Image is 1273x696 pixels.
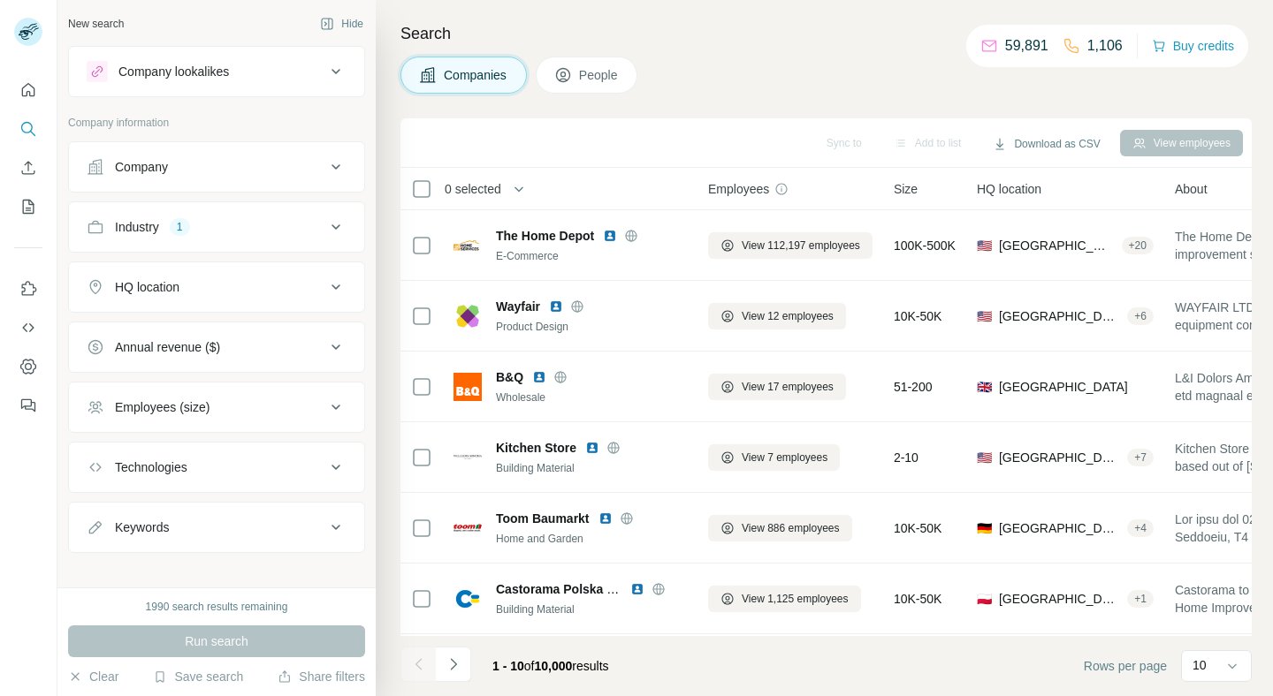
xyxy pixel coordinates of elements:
[742,379,834,395] span: View 17 employees
[1127,308,1154,324] div: + 6
[69,506,364,548] button: Keywords
[708,303,846,329] button: View 12 employees
[400,21,1252,46] h4: Search
[999,590,1120,608] span: [GEOGRAPHIC_DATA], [GEOGRAPHIC_DATA]
[1122,238,1154,253] div: + 20
[14,351,42,382] button: Dashboard
[496,298,540,315] span: Wayfair
[454,373,482,401] img: Logo of B&Q
[1152,34,1234,58] button: Buy credits
[708,180,769,198] span: Employees
[69,146,364,188] button: Company
[977,180,1041,198] span: HQ location
[742,238,860,253] span: View 112,197 employees
[14,152,42,184] button: Enrich CSV
[454,585,482,613] img: Logo of Castorama Polska Sp z o.o.
[492,659,609,673] span: results
[980,131,1112,157] button: Download as CSV
[445,180,501,198] span: 0 selected
[977,449,992,466] span: 🇺🇸
[496,227,594,245] span: The Home Depot
[454,524,482,532] img: Logo of Toom Baumarkt
[1193,656,1207,674] p: 10
[69,326,364,368] button: Annual revenue ($)
[115,398,210,416] div: Employees (size)
[454,302,482,330] img: Logo of Wayfair
[492,659,524,673] span: 1 - 10
[894,449,919,466] span: 2-10
[496,510,590,527] span: Toom Baumarkt
[708,586,861,612] button: View 1,125 employees
[1127,450,1154,465] div: + 7
[977,590,992,608] span: 🇵🇱
[69,266,364,308] button: HQ location
[708,515,852,541] button: View 886 employees
[496,460,687,476] div: Building Material
[146,599,288,615] div: 1990 search results remaining
[115,158,168,176] div: Company
[1127,591,1154,607] div: + 1
[69,50,364,93] button: Company lookalikes
[579,66,620,84] span: People
[118,63,229,80] div: Company lookalikes
[170,219,190,235] div: 1
[1084,657,1167,675] span: Rows per page
[496,531,687,547] div: Home and Garden
[68,115,365,131] p: Company information
[496,248,687,264] div: E-Commerce
[742,450,827,465] span: View 7 employees
[894,590,941,608] span: 10K-50K
[496,390,687,405] div: Wholesale
[894,519,941,537] span: 10K-50K
[69,386,364,428] button: Employees (size)
[549,299,563,314] img: LinkedIn logo
[115,278,179,296] div: HQ location
[496,601,687,617] div: Building Material
[535,659,573,673] span: 10,000
[115,458,187,476] div: Technologies
[708,444,840,471] button: View 7 employees
[894,237,956,254] span: 100K-500K
[999,449,1120,466] span: [GEOGRAPHIC_DATA], [GEOGRAPHIC_DATA]
[115,518,169,536] div: Keywords
[999,307,1120,325] span: [GEOGRAPHIC_DATA], [GEOGRAPHIC_DATA]
[454,231,482,260] img: Logo of The Home Depot
[68,16,124,32] div: New search
[308,11,376,37] button: Hide
[742,591,849,607] span: View 1,125 employees
[436,647,471,682] button: Navigate to next page
[999,237,1115,254] span: [GEOGRAPHIC_DATA], [US_STATE]
[977,307,992,325] span: 🇺🇸
[496,439,576,457] span: Kitchen Store
[14,273,42,305] button: Use Surfe on LinkedIn
[532,370,546,384] img: LinkedIn logo
[14,191,42,223] button: My lists
[153,668,243,685] button: Save search
[1175,180,1208,198] span: About
[69,206,364,248] button: Industry1
[14,113,42,145] button: Search
[454,455,482,459] img: Logo of Kitchen Store
[14,390,42,421] button: Feedback
[69,446,364,488] button: Technologies
[524,659,535,673] span: of
[999,378,1128,396] span: [GEOGRAPHIC_DATA]
[278,668,365,685] button: Share filters
[977,519,992,537] span: 🇩🇪
[977,237,992,254] span: 🇺🇸
[999,519,1120,537] span: [GEOGRAPHIC_DATA], [GEOGRAPHIC_DATA]
[894,180,918,198] span: Size
[603,229,617,243] img: LinkedIn logo
[496,582,658,596] span: Castorama Polska Sp z o.o.
[894,307,941,325] span: 10K-50K
[1127,520,1154,536] div: + 4
[585,441,599,455] img: LinkedIn logo
[708,232,873,259] button: View 112,197 employees
[1005,35,1048,57] p: 59,891
[742,520,840,536] span: View 886 employees
[444,66,508,84] span: Companies
[14,312,42,344] button: Use Surfe API
[496,368,523,386] span: B&Q
[14,74,42,106] button: Quick start
[742,308,834,324] span: View 12 employees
